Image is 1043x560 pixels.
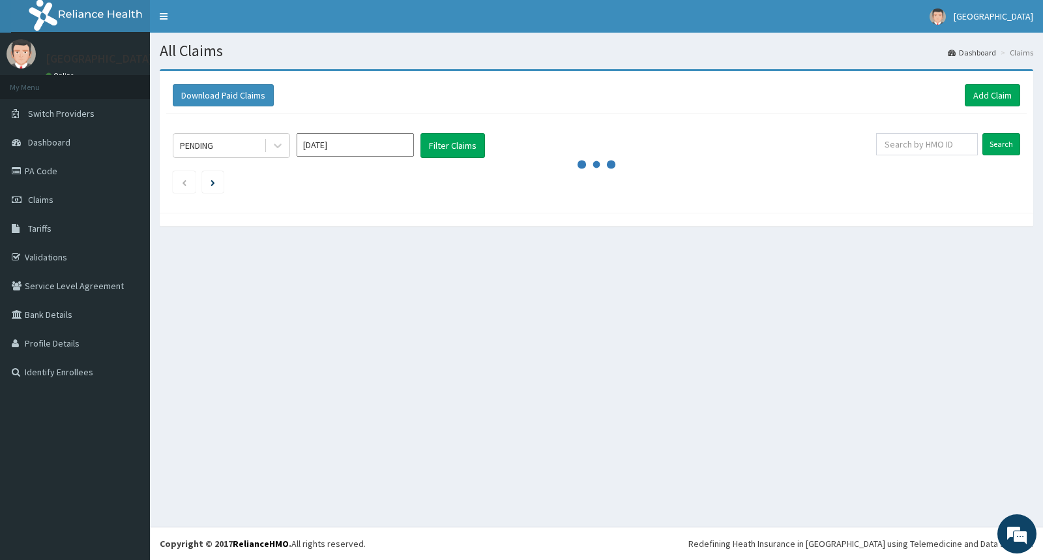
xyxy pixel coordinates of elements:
[930,8,946,25] img: User Image
[150,527,1043,560] footer: All rights reserved.
[982,133,1020,155] input: Search
[28,108,95,119] span: Switch Providers
[173,84,274,106] button: Download Paid Claims
[28,136,70,148] span: Dashboard
[965,84,1020,106] a: Add Claim
[233,538,289,550] a: RelianceHMO
[211,176,215,188] a: Next page
[46,71,77,80] a: Online
[997,47,1033,58] li: Claims
[954,10,1033,22] span: [GEOGRAPHIC_DATA]
[46,53,153,65] p: [GEOGRAPHIC_DATA]
[420,133,485,158] button: Filter Claims
[577,145,616,184] svg: audio-loading
[876,133,978,155] input: Search by HMO ID
[28,194,53,206] span: Claims
[181,176,187,188] a: Previous page
[948,47,996,58] a: Dashboard
[160,538,291,550] strong: Copyright © 2017 .
[688,537,1033,550] div: Redefining Heath Insurance in [GEOGRAPHIC_DATA] using Telemedicine and Data Science!
[297,133,414,157] input: Select Month and Year
[160,42,1033,59] h1: All Claims
[180,139,213,152] div: PENDING
[7,39,36,69] img: User Image
[28,223,51,234] span: Tariffs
